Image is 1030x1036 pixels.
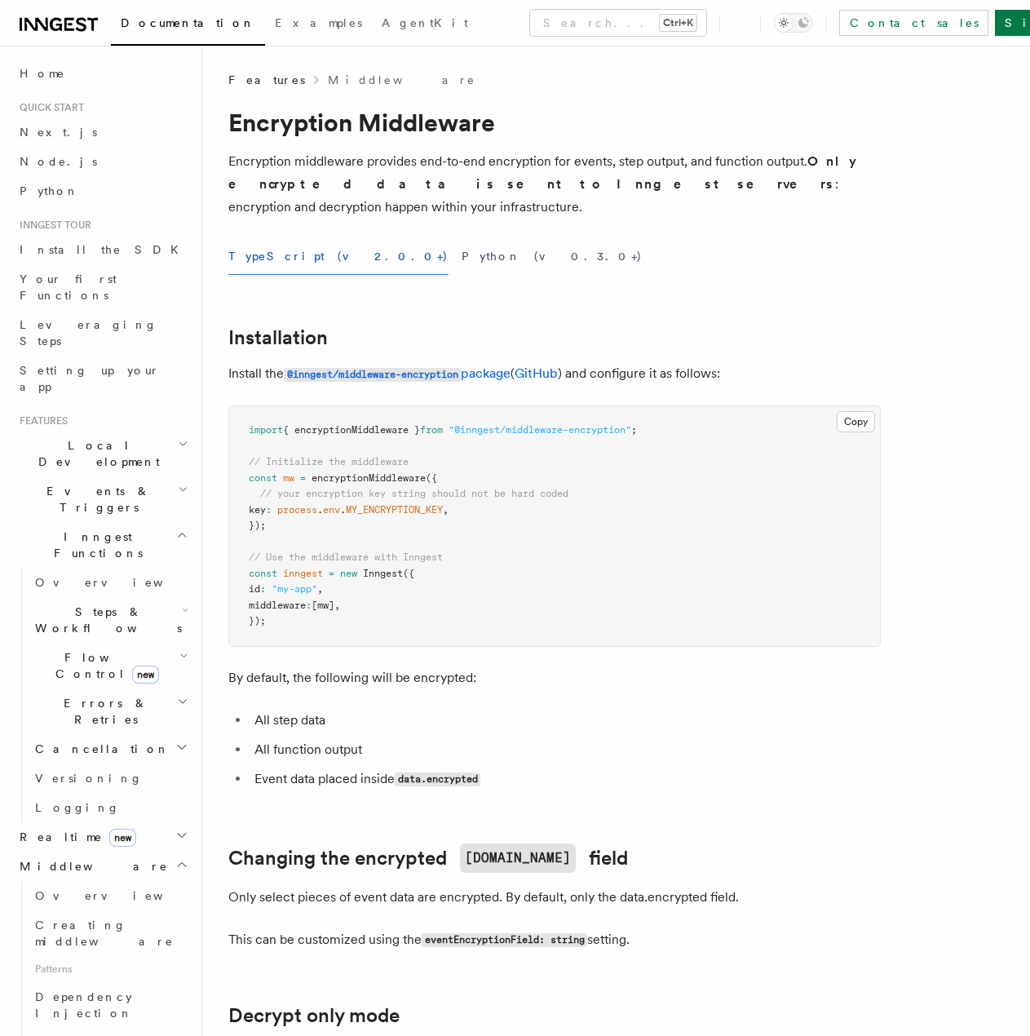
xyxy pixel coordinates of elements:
[249,568,277,579] span: const
[340,568,357,579] span: new
[29,910,192,956] a: Creating middleware
[283,424,420,436] span: { encryptionMiddleware }
[249,504,266,516] span: key
[346,504,443,516] span: MY_ENCRYPTION_KEY
[420,424,443,436] span: from
[13,101,84,114] span: Quick start
[837,411,875,432] button: Copy
[249,600,306,611] span: middleware
[249,583,260,595] span: id
[249,456,409,467] span: // Initialize the middleware
[530,10,706,36] button: Search...Ctrl+K
[20,243,188,256] span: Install the SDK
[426,472,437,484] span: ({
[29,643,192,688] button: Flow Controlnew
[265,5,372,44] a: Examples
[13,476,192,522] button: Events & Triggers
[250,738,881,761] li: All function output
[228,886,881,909] p: Only select pieces of event data are encrypted. By default, only the data.encrypted field.
[228,326,328,349] a: Installation
[20,318,157,348] span: Leveraging Steps
[228,150,881,219] p: Encryption middleware provides end-to-end encryption for events, step output, and function output...
[272,583,317,595] span: "my-app"
[35,919,174,948] span: Creating middleware
[13,829,136,845] span: Realtime
[312,472,426,484] span: encryptionMiddleware
[121,16,255,29] span: Documentation
[13,59,192,88] a: Home
[20,184,79,197] span: Python
[284,365,511,381] a: @inngest/middleware-encryptionpackage
[29,741,170,757] span: Cancellation
[460,843,576,873] code: [DOMAIN_NAME]
[29,956,192,982] span: Patterns
[35,801,120,814] span: Logging
[29,688,192,734] button: Errors & Retries
[249,551,443,563] span: // Use the middleware with Inngest
[275,16,362,29] span: Examples
[29,695,177,728] span: Errors & Retries
[317,504,323,516] span: .
[13,235,192,264] a: Install the SDK
[250,709,881,732] li: All step data
[228,666,881,689] p: By default, the following will be encrypted:
[20,65,65,82] span: Home
[395,773,480,786] code: data.encrypted
[13,176,192,206] a: Python
[382,16,468,29] span: AgentKit
[29,764,192,793] a: Versioning
[839,10,988,36] a: Contact sales
[249,472,277,484] span: const
[462,238,643,275] button: Python (v0.3.0+)
[29,604,182,636] span: Steps & Workflows
[29,568,192,597] a: Overview
[372,5,478,44] a: AgentKit
[228,108,881,137] h1: Encryption Middleware
[20,126,97,139] span: Next.js
[306,600,312,611] span: :
[13,858,168,874] span: Middleware
[266,504,272,516] span: :
[249,615,266,626] span: });
[250,768,881,791] li: Event data placed inside
[29,734,192,764] button: Cancellation
[631,424,637,436] span: ;
[312,600,334,611] span: [mw]
[13,852,192,881] button: Middleware
[260,488,568,499] span: // your encryption key string should not be hard coded
[329,568,334,579] span: =
[20,155,97,168] span: Node.js
[35,889,203,902] span: Overview
[13,522,192,568] button: Inngest Functions
[660,15,696,31] kbd: Ctrl+K
[403,568,414,579] span: ({
[283,472,294,484] span: mw
[328,72,476,88] a: Middleware
[249,424,283,436] span: import
[13,529,176,561] span: Inngest Functions
[774,13,813,33] button: Toggle dark mode
[323,504,340,516] span: env
[249,520,266,531] span: });
[228,1004,400,1027] a: Decrypt only mode
[13,117,192,147] a: Next.js
[29,982,192,1028] a: Dependency Injection
[422,933,587,947] code: eventEncryptionField: string
[13,310,192,356] a: Leveraging Steps
[317,583,323,595] span: ,
[515,365,558,381] a: GitHub
[13,356,192,401] a: Setting up your app
[334,600,340,611] span: ,
[228,843,628,873] a: Changing the encrypted[DOMAIN_NAME]field
[29,649,179,682] span: Flow Control
[260,583,266,595] span: :
[228,238,449,275] button: TypeScript (v2.0.0+)
[300,472,306,484] span: =
[132,666,159,684] span: new
[283,568,323,579] span: inngest
[13,219,91,232] span: Inngest tour
[13,147,192,176] a: Node.js
[228,72,305,88] span: Features
[29,881,192,910] a: Overview
[443,504,449,516] span: ,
